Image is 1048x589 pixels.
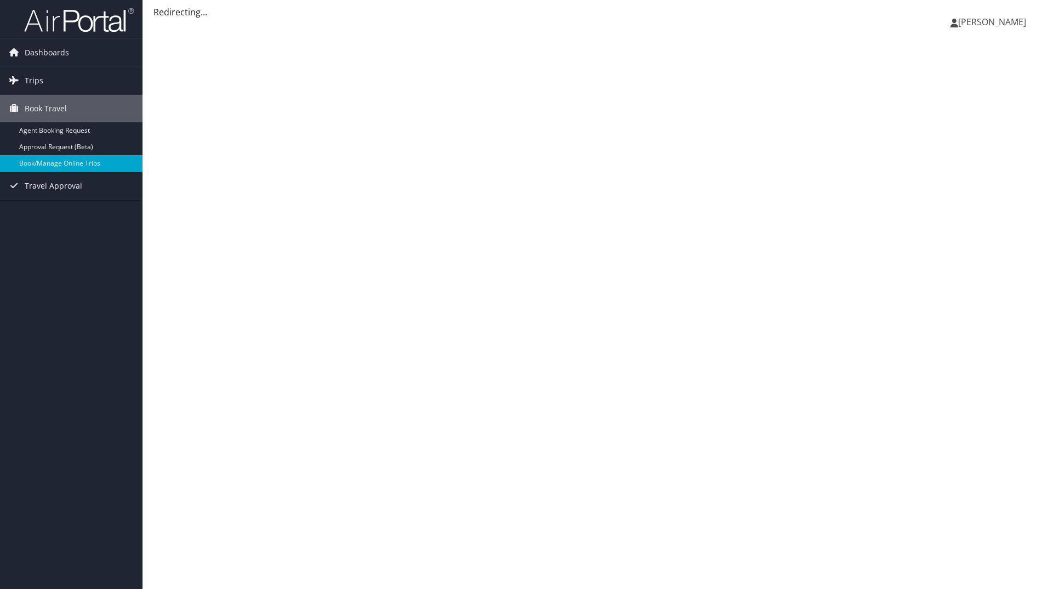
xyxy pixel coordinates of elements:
[24,7,134,33] img: airportal-logo.png
[25,39,69,66] span: Dashboards
[153,5,1037,19] div: Redirecting...
[25,95,67,122] span: Book Travel
[958,16,1026,28] span: [PERSON_NAME]
[25,67,43,94] span: Trips
[25,172,82,200] span: Travel Approval
[950,5,1037,38] a: [PERSON_NAME]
